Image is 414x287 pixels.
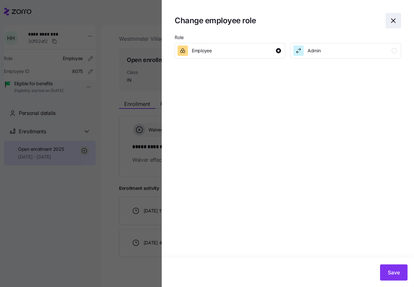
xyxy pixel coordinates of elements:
button: Save [380,264,408,281]
span: Admin [308,47,321,54]
h1: Change employee role [175,15,380,26]
span: Save [388,269,400,276]
p: Role [175,35,401,43]
span: Employee [192,47,212,54]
